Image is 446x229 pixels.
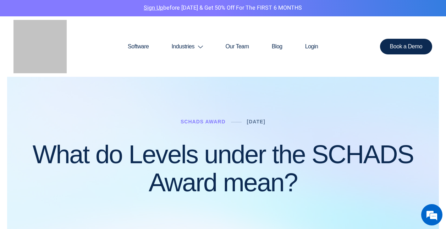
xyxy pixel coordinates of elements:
a: Our Team [214,30,260,64]
a: Sign Up [144,4,163,12]
a: Software [116,30,160,64]
a: Schads Award [181,119,226,124]
a: Industries [160,30,214,64]
a: [DATE] [247,119,265,124]
p: before [DATE] & Get 50% Off for the FIRST 6 MONTHS [5,4,441,13]
a: Login [294,30,330,64]
h1: What do Levels under the SCHADS Award mean? [14,140,432,197]
a: Blog [260,30,294,64]
a: Book a Demo [380,39,433,54]
span: Book a Demo [390,44,423,49]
